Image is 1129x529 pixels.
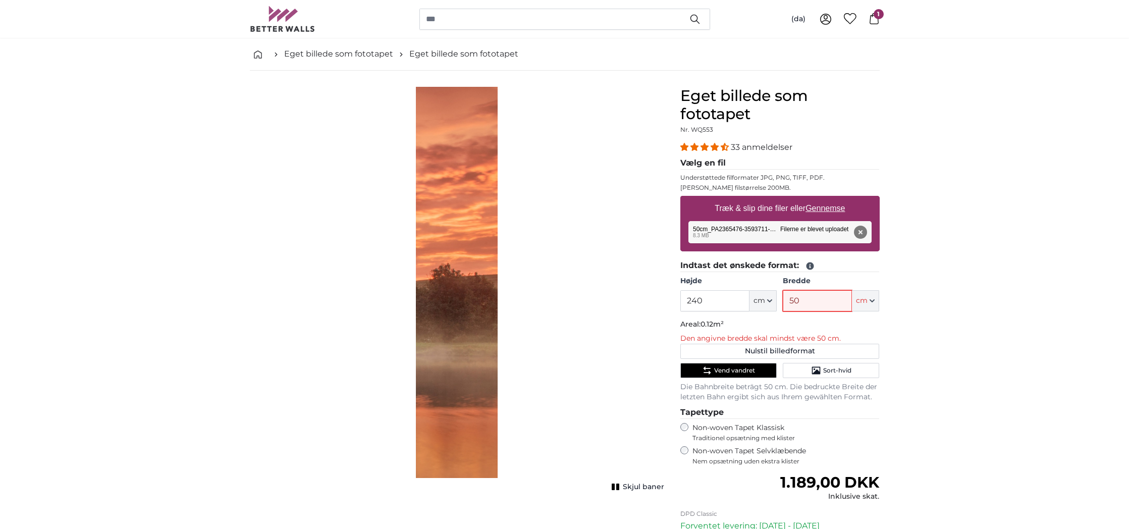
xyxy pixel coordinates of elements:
[780,473,879,492] span: 1.189,00 DKK
[680,142,731,152] span: 4.33 stars
[783,363,879,378] button: Sort-hvid
[680,320,880,330] p: Areal:
[680,363,777,378] button: Vend vandret
[754,296,765,306] span: cm
[680,259,880,272] legend: Indtast det ønskede format:
[701,320,724,329] span: 0.12m²
[749,290,777,311] button: cm
[780,492,879,502] div: Inklusive skat.
[680,174,880,182] p: Understøttede filformater JPG, PNG, TIFF, PDF.
[680,276,777,286] label: Højde
[680,334,880,344] p: Den angivne bredde skal mindst være 50 cm.
[623,482,664,492] span: Skjul baner
[284,48,393,60] a: Eget billede som fototapet
[852,290,879,311] button: cm
[856,296,868,306] span: cm
[805,204,845,213] u: Gennemse
[250,87,664,491] div: 1 of 1
[731,142,792,152] span: 33 anmeldelser
[823,366,851,375] span: Sort-hvid
[680,406,880,419] legend: Tapettype
[783,276,879,286] label: Bredde
[680,344,880,359] button: Nulstil billedformat
[680,157,880,170] legend: Vælg en fil
[783,10,814,28] button: (da)
[680,510,880,518] p: DPD Classic
[692,446,880,465] label: Non-woven Tapet Selvklæbende
[692,457,880,465] span: Nem opsætning uden ekstra klister
[692,434,880,442] span: Traditionel opsætning med klister
[409,48,518,60] a: Eget billede som fototapet
[250,6,315,32] img: Betterwalls
[711,198,849,219] label: Træk & slip dine filer eller
[714,366,755,375] span: Vend vandret
[250,38,880,71] nav: breadcrumbs
[680,382,880,402] p: Die Bahnbreite beträgt 50 cm. Die bedruckte Breite der letzten Bahn ergibt sich aus Ihrem gewählt...
[680,87,880,123] h1: Eget billede som fototapet
[692,423,880,442] label: Non-woven Tapet Klassisk
[609,480,664,494] button: Skjul baner
[680,184,880,192] p: [PERSON_NAME] filstørrelse 200MB.
[874,9,884,19] span: 1
[416,87,498,478] img: personalised-photo
[680,126,713,133] span: Nr. WQ553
